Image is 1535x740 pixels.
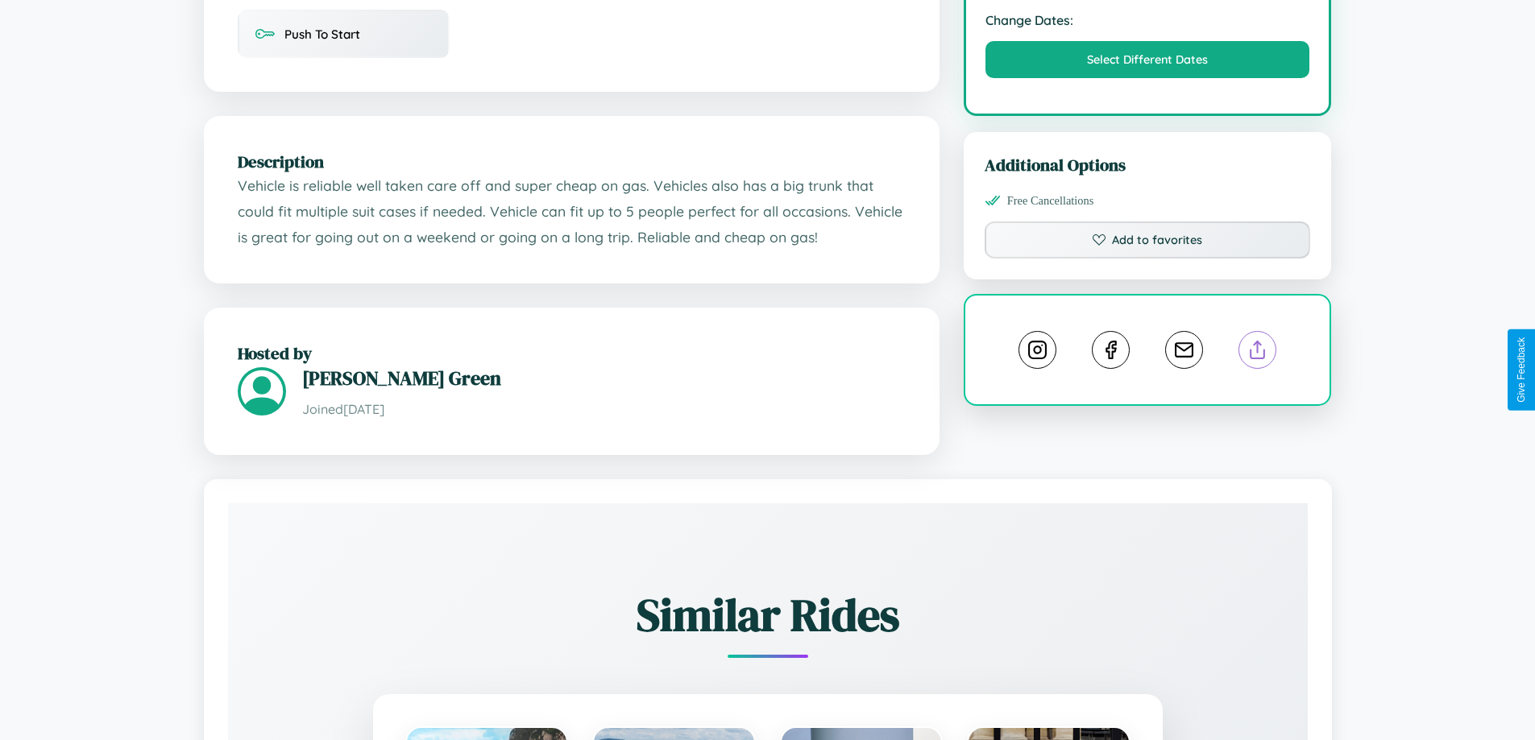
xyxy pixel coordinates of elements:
[985,153,1311,176] h3: Additional Options
[284,584,1251,646] h2: Similar Rides
[985,41,1310,78] button: Select Different Dates
[985,221,1311,258] button: Add to favorites
[238,341,906,365] h2: Hosted by
[1516,337,1527,403] div: Give Feedback
[238,173,906,250] p: Vehicle is reliable well taken care off and super cheap on gas. Vehicles also has a big trunk tha...
[302,398,906,421] p: Joined [DATE]
[1007,194,1094,208] span: Free Cancellations
[284,27,360,42] span: Push To Start
[302,365,906,391] h3: [PERSON_NAME] Green
[985,12,1310,28] strong: Change Dates:
[238,150,906,173] h2: Description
